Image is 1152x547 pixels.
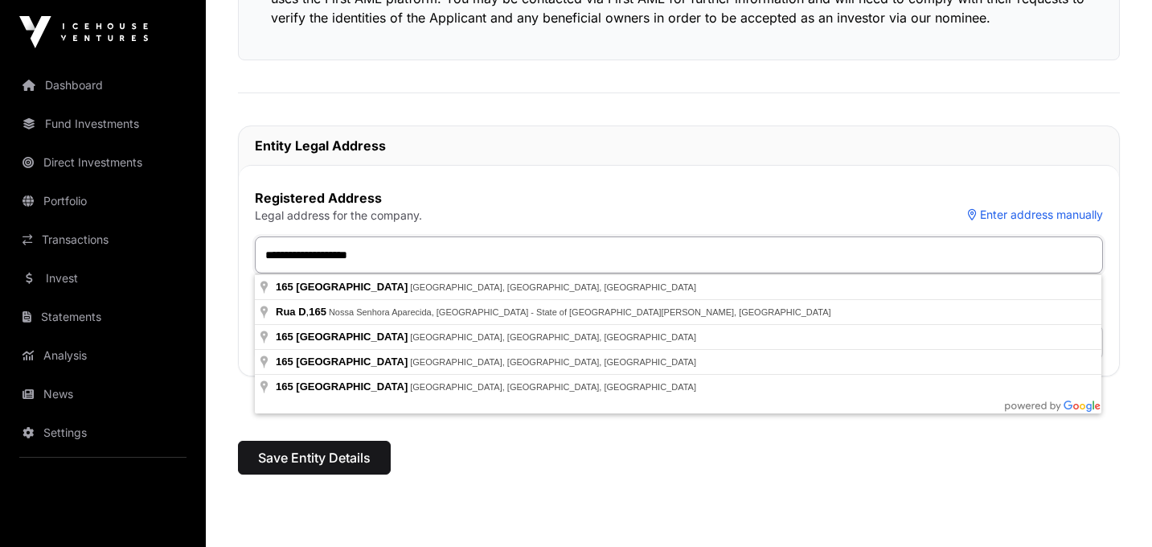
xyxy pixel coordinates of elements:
[276,306,329,318] span: ,
[1072,470,1152,547] iframe: Chat Widget
[258,448,371,467] span: Save Entity Details
[276,306,306,318] span: Rua D
[309,306,326,318] span: 165
[968,207,1103,223] button: Enter address manually
[13,68,193,103] a: Dashboard
[276,331,293,343] span: 165
[410,357,696,367] span: [GEOGRAPHIC_DATA], [GEOGRAPHIC_DATA], [GEOGRAPHIC_DATA]
[329,307,831,317] span: Nossa Senhora Aparecida, [GEOGRAPHIC_DATA] - State of [GEOGRAPHIC_DATA][PERSON_NAME], [GEOGRAPHIC...
[410,282,696,292] span: [GEOGRAPHIC_DATA], [GEOGRAPHIC_DATA], [GEOGRAPHIC_DATA]
[13,261,193,296] a: Invest
[13,415,193,450] a: Settings
[255,188,422,208] label: Registered Address
[13,222,193,257] a: Transactions
[296,331,408,343] span: [GEOGRAPHIC_DATA]
[13,145,193,180] a: Direct Investments
[19,16,148,48] img: Icehouse Ventures Logo
[296,356,408,368] span: [GEOGRAPHIC_DATA]
[255,136,1103,155] h2: Entity Legal Address
[255,208,422,224] p: Legal address for the company.
[13,299,193,335] a: Statements
[410,382,696,392] span: [GEOGRAPHIC_DATA], [GEOGRAPHIC_DATA], [GEOGRAPHIC_DATA]
[296,281,408,293] span: [GEOGRAPHIC_DATA]
[296,380,408,393] span: [GEOGRAPHIC_DATA]
[13,183,193,219] a: Portfolio
[410,332,696,342] span: [GEOGRAPHIC_DATA], [GEOGRAPHIC_DATA], [GEOGRAPHIC_DATA]
[13,376,193,412] a: News
[276,356,293,368] span: 165
[238,441,391,475] button: Save Entity Details
[13,338,193,373] a: Analysis
[276,380,293,393] span: 165
[13,106,193,142] a: Fund Investments
[276,281,293,293] span: 165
